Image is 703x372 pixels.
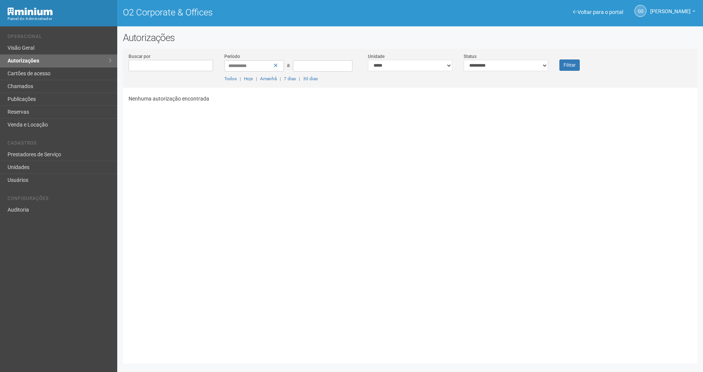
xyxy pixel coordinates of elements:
a: 7 dias [284,76,296,81]
span: Gabriela Souza [650,1,691,14]
img: Minium [8,8,53,15]
span: | [240,76,241,81]
label: Status [464,53,476,60]
a: Hoje [244,76,253,81]
a: GS [634,5,646,17]
a: [PERSON_NAME] [650,9,695,15]
span: a [287,62,290,68]
span: | [280,76,281,81]
h1: O2 Corporate & Offices [123,8,404,17]
a: 30 dias [303,76,318,81]
label: Buscar por [129,53,150,60]
li: Cadastros [8,140,112,148]
a: Todos [224,76,237,81]
h2: Autorizações [123,32,697,43]
li: Operacional [8,34,112,42]
label: Unidade [368,53,384,60]
span: | [299,76,300,81]
a: Voltar para o portal [573,9,623,15]
p: Nenhuma autorização encontrada [129,95,692,102]
a: Amanhã [260,76,277,81]
label: Período [224,53,240,60]
li: Configurações [8,196,112,204]
div: Painel do Administrador [8,15,112,22]
span: | [256,76,257,81]
button: Filtrar [559,59,580,71]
